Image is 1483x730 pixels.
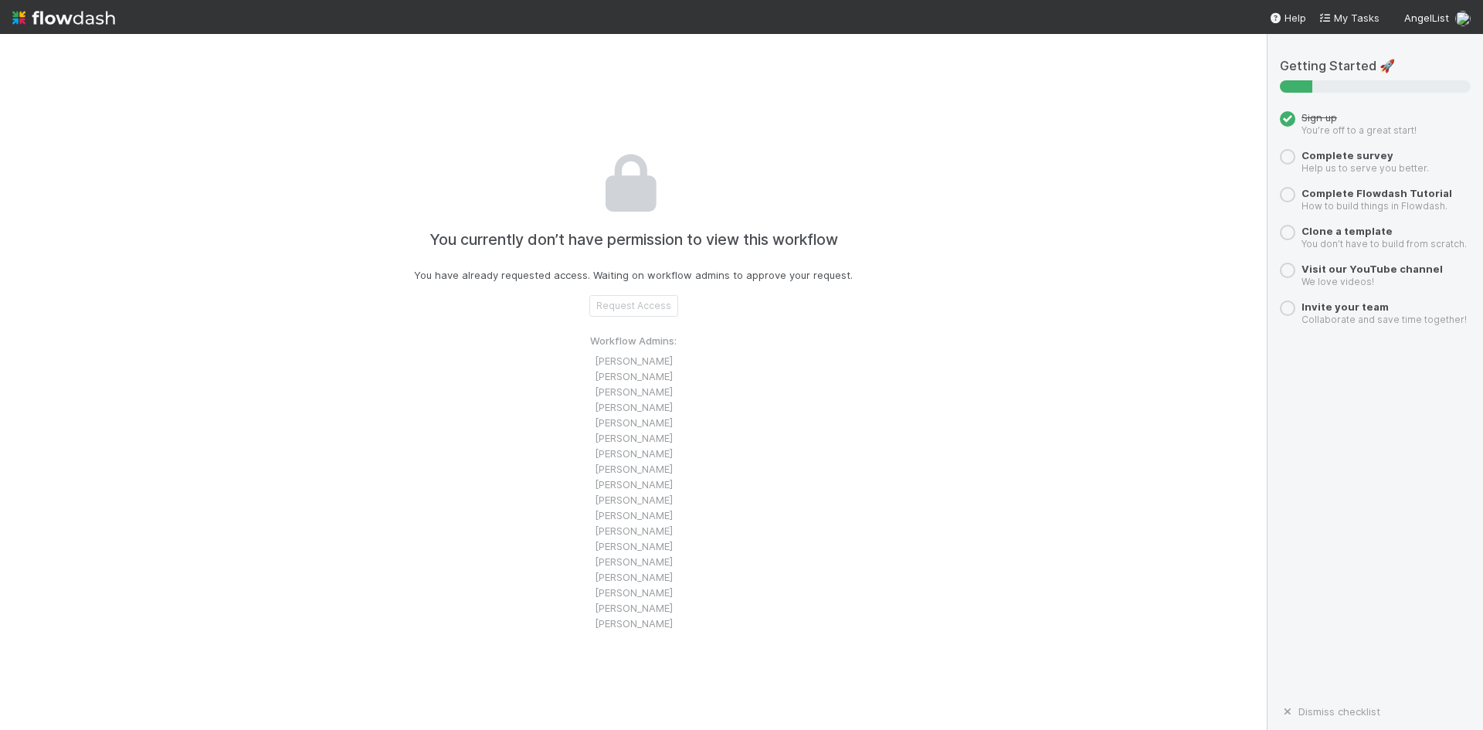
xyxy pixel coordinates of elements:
[1455,11,1471,26] img: avatar_0c8687a4-28be-40e9-aba5-f69283dcd0e7.png
[1318,12,1379,24] span: My Tasks
[590,399,677,415] li: [PERSON_NAME]
[590,430,677,446] li: [PERSON_NAME]
[1404,12,1449,24] span: AngelList
[590,446,677,461] li: [PERSON_NAME]
[1301,111,1337,124] span: Sign up
[12,5,115,31] img: logo-inverted-e16ddd16eac7371096b0.svg
[1269,10,1306,25] div: Help
[1301,124,1417,136] small: You’re off to a great start!
[429,231,838,249] h4: You currently don’t have permission to view this workflow
[590,569,677,585] li: [PERSON_NAME]
[1280,705,1380,718] a: Dismiss checklist
[1301,263,1443,275] a: Visit our YouTube channel
[1301,314,1467,325] small: Collaborate and save time together!
[1280,59,1471,74] h5: Getting Started 🚀
[590,600,677,616] li: [PERSON_NAME]
[590,353,677,368] li: [PERSON_NAME]
[590,415,677,430] li: [PERSON_NAME]
[590,538,677,554] li: [PERSON_NAME]
[1301,200,1447,212] small: How to build things in Flowdash.
[590,335,677,348] h6: Workflow Admins:
[590,523,677,538] li: [PERSON_NAME]
[1301,187,1452,199] a: Complete Flowdash Tutorial
[590,492,677,508] li: [PERSON_NAME]
[590,384,677,399] li: [PERSON_NAME]
[1318,10,1379,25] a: My Tasks
[414,267,853,283] p: You have already requested access. Waiting on workflow admins to approve your request.
[1301,162,1429,174] small: Help us to serve you better.
[1301,225,1393,237] a: Clone a template
[1301,276,1374,287] small: We love videos!
[590,554,677,569] li: [PERSON_NAME]
[1301,300,1389,313] a: Invite your team
[590,368,677,384] li: [PERSON_NAME]
[590,461,677,477] li: [PERSON_NAME]
[590,585,677,600] li: [PERSON_NAME]
[1301,149,1393,161] a: Complete survey
[590,616,677,631] li: [PERSON_NAME]
[590,508,677,523] li: [PERSON_NAME]
[1301,238,1467,250] small: You don’t have to build from scratch.
[590,477,677,492] li: [PERSON_NAME]
[589,295,678,317] button: Request Access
